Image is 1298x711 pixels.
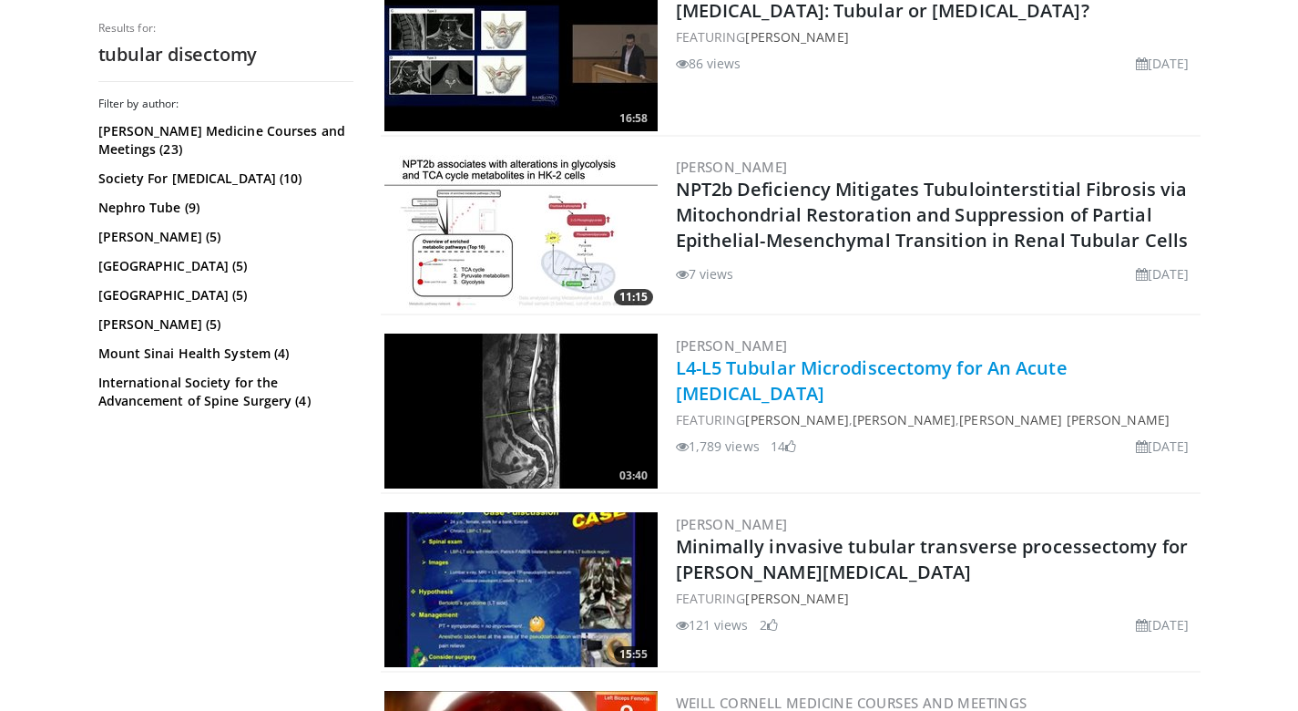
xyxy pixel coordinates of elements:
[745,590,848,607] a: [PERSON_NAME]
[1136,615,1190,634] li: [DATE]
[676,54,741,73] li: 86 views
[771,437,796,456] li: 14
[98,228,349,246] a: [PERSON_NAME] (5)
[676,177,1189,252] a: NPT2b Deficiency Mitigates Tubulointerstitial Fibrosis via Mitochondrial Restoration and Suppress...
[745,28,848,46] a: [PERSON_NAME]
[676,27,1197,46] div: FEATURING
[384,155,658,310] img: 352d06eb-0bc6-474b-99cc-68e4dd3b2025.300x170_q85_crop-smart_upscale.jpg
[853,411,956,428] a: [PERSON_NAME]
[1136,264,1190,283] li: [DATE]
[98,21,353,36] p: Results for:
[98,199,349,217] a: Nephro Tube (9)
[98,257,349,275] a: [GEOGRAPHIC_DATA] (5)
[676,515,788,533] a: [PERSON_NAME]
[384,334,658,489] a: 03:40
[676,437,760,456] li: 1,789 views
[98,43,353,67] h2: tubular disectomy
[676,534,1189,584] a: Minimally invasive tubular transverse processectomy for [PERSON_NAME][MEDICAL_DATA]
[614,110,653,127] span: 16:58
[614,289,653,305] span: 11:15
[98,374,349,410] a: International Society for the Advancement of Spine Surgery (4)
[98,286,349,304] a: [GEOGRAPHIC_DATA] (5)
[384,155,658,310] a: 11:15
[676,410,1197,429] div: FEATURING , ,
[676,589,1197,608] div: FEATURING
[676,615,749,634] li: 121 views
[98,345,349,363] a: Mount Sinai Health System (4)
[98,315,349,334] a: [PERSON_NAME] (5)
[98,170,349,188] a: Society For [MEDICAL_DATA] (10)
[98,97,353,111] h3: Filter by author:
[676,158,788,176] a: [PERSON_NAME]
[676,264,734,283] li: 7 views
[614,468,653,484] span: 03:40
[745,411,848,428] a: [PERSON_NAME]
[384,334,658,489] img: cb9b1208-38ec-433e-8d36-1a9aa4e8cd7f.300x170_q85_crop-smart_upscale.jpg
[98,122,349,159] a: [PERSON_NAME] Medicine Courses and Meetings (23)
[676,336,788,355] a: [PERSON_NAME]
[760,615,778,634] li: 2
[614,646,653,663] span: 15:55
[1136,437,1190,456] li: [DATE]
[959,411,1170,428] a: [PERSON_NAME] [PERSON_NAME]
[384,512,658,667] img: 943c57a4-ce88-4ae8-aeb3-9674e566d764.300x170_q85_crop-smart_upscale.jpg
[384,512,658,667] a: 15:55
[676,355,1068,406] a: L4-L5 Tubular Microdiscectomy for An Acute [MEDICAL_DATA]
[1136,54,1190,73] li: [DATE]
